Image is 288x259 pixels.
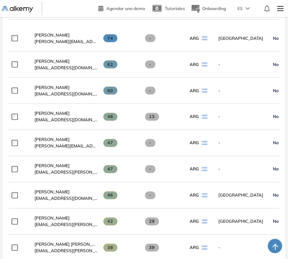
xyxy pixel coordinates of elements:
span: Tutoriales [165,6,185,11]
span: [PERSON_NAME] [34,216,70,221]
span: [PERSON_NAME] [34,32,70,38]
span: [GEOGRAPHIC_DATA] [218,218,264,225]
span: 13 [145,113,159,121]
span: [EMAIL_ADDRESS][DOMAIN_NAME] [34,196,98,202]
span: - [145,34,155,42]
span: - [145,87,155,95]
span: - [145,192,155,199]
span: [PERSON_NAME][EMAIL_ADDRESS][DOMAIN_NAME] [34,143,98,150]
a: [PERSON_NAME] [34,110,98,117]
span: - [218,61,264,68]
span: ARG [190,192,199,199]
span: [GEOGRAPHIC_DATA] [218,192,264,199]
img: ARG [202,89,208,93]
img: Menu [274,1,287,16]
img: ARG [202,36,208,41]
span: 47 [103,165,117,173]
span: 38 [103,244,117,252]
button: Onboarding [191,1,226,17]
span: ARG [190,114,199,120]
span: Onboarding [202,6,226,11]
img: ARG [202,246,208,250]
span: - [145,139,155,147]
img: ARG [202,141,208,145]
img: ARG [202,62,208,67]
span: ARG [190,140,199,146]
span: [PERSON_NAME] [34,58,70,64]
span: 39 [145,244,159,252]
span: [EMAIL_ADDRESS][DOMAIN_NAME] [34,65,98,71]
span: 46 [103,192,117,199]
span: [PERSON_NAME] [PERSON_NAME] [34,242,106,247]
span: - [145,61,155,69]
a: [PERSON_NAME] [34,163,98,169]
a: [PERSON_NAME] [PERSON_NAME] [34,241,98,248]
img: ARG [202,193,208,198]
span: 29 [145,218,159,226]
span: [PERSON_NAME][EMAIL_ADDRESS][DOMAIN_NAME] [34,38,98,45]
span: ARG [190,166,199,173]
span: Agendar una demo [106,6,145,11]
span: ARG [190,61,199,68]
span: 47 [103,139,117,147]
span: ARG [190,218,199,225]
span: [EMAIL_ADDRESS][DOMAIN_NAME] [34,91,98,97]
img: arrow [246,7,250,10]
span: [PERSON_NAME] [34,137,70,142]
img: Logo [1,6,33,13]
span: - [145,165,155,173]
span: ES [237,5,243,12]
a: [PERSON_NAME] [34,32,98,38]
a: [PERSON_NAME] [34,84,98,91]
span: [PERSON_NAME] [34,189,70,195]
span: - [218,166,264,173]
span: ARG [190,88,199,94]
a: [PERSON_NAME] [34,215,98,222]
span: [GEOGRAPHIC_DATA] [218,35,264,42]
span: 42 [103,218,117,226]
span: - [218,140,264,146]
span: 60 [103,87,117,95]
span: 62 [103,61,117,69]
span: [PERSON_NAME] [34,163,70,169]
span: 74 [103,34,117,42]
span: - [218,114,264,120]
img: ARG [202,115,208,119]
span: [EMAIL_ADDRESS][PERSON_NAME][DOMAIN_NAME] [34,222,98,228]
a: [PERSON_NAME] [34,189,98,196]
span: 48 [103,113,117,121]
a: Agendar una demo [98,4,145,12]
span: - [218,88,264,94]
img: ARG [202,220,208,224]
span: - [218,245,264,251]
span: [EMAIL_ADDRESS][DOMAIN_NAME] [34,117,98,123]
a: [PERSON_NAME] [34,58,98,65]
img: ARG [202,167,208,171]
span: [EMAIL_ADDRESS][PERSON_NAME][DOMAIN_NAME] [34,248,98,254]
span: [PERSON_NAME] [34,111,70,116]
a: [PERSON_NAME] [34,137,98,143]
span: [PERSON_NAME] [34,85,70,90]
span: [EMAIL_ADDRESS][PERSON_NAME][DOMAIN_NAME] [34,169,98,176]
span: ARG [190,35,199,42]
span: ARG [190,245,199,251]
